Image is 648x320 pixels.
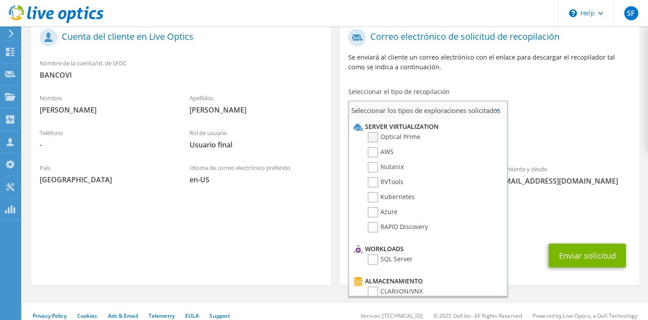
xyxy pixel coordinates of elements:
[368,132,421,143] label: Optical Prime
[351,276,502,286] li: Almacenamiento
[339,123,639,155] div: Recopilaciones solicitadas
[368,192,415,203] label: Kubernetes
[149,312,175,320] a: Telemetry
[368,177,403,188] label: RVTools
[351,244,502,254] li: Workloads
[339,204,639,235] div: CC y Responder a
[31,54,331,84] div: Nombre de la cuenta/Id. de SFDC
[40,70,322,80] span: BANCOVI
[549,244,626,267] button: Enviar solicitud
[624,6,638,20] span: SF
[569,9,577,17] svg: \n
[40,29,317,46] h1: Cuenta del cliente en Live Optics
[181,158,331,189] div: Idioma de correo electrónico preferido
[190,175,322,184] span: en-US
[368,147,394,158] label: AWS
[348,87,450,96] label: Seleccionar el tipo de recopilación
[40,175,172,184] span: [GEOGRAPHIC_DATA]
[498,176,630,186] span: [EMAIL_ADDRESS][DOMAIN_NAME]
[348,53,630,72] p: Se enviará al cliente un correo electrónico con el enlace para descargar el recopilador tal como ...
[31,89,181,119] div: Nombre
[181,89,331,119] div: Apellidos
[368,254,413,265] label: SQL Server
[40,105,172,115] span: [PERSON_NAME]
[31,158,181,189] div: País
[190,105,322,115] span: [PERSON_NAME]
[361,312,423,320] li: Version: [TECHNICAL_ID]
[181,124,331,154] div: Rol de usuario
[368,286,423,297] label: CLARiiON/VNX
[351,121,502,132] li: Server Virtualization
[31,124,181,154] div: Teléfono
[190,140,322,150] span: Usuario final
[349,102,506,119] span: Seleccionar los tipos de exploraciones solicitados
[433,312,522,320] li: © 2025 Dell Inc. All Rights Reserved
[209,312,230,320] a: Support
[368,222,428,233] label: RAPID Discovery
[185,312,199,320] a: EULA
[348,29,626,46] h1: Correo electrónico de solicitud de recopilación
[77,312,97,320] a: Cookies
[368,207,398,218] label: Azure
[533,312,637,320] li: Powered by Live Optics, a Dell Technology
[108,312,138,320] a: Ads & Email
[368,162,404,173] label: Nutanix
[40,140,172,150] span: -
[489,160,639,190] div: Remitente y desde
[339,160,489,200] div: Para
[33,312,67,320] a: Privacy Policy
